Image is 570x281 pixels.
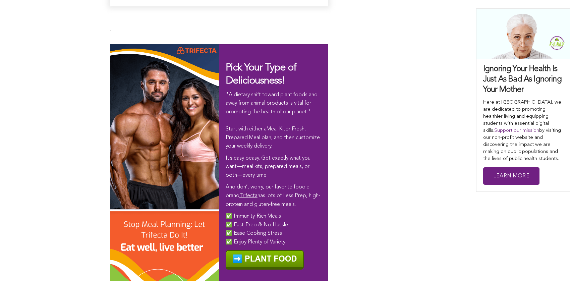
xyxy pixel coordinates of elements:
a: Learn More [483,167,539,185]
span: "A dietary shift toward plant foods and away from animal products is vital for promoting the heal... [226,92,320,149]
span: Pick Your Type of Deliciousness! [226,63,296,86]
p: . [110,28,328,33]
a: Meal Kit [267,126,285,132]
iframe: Chat Widget [536,249,570,281]
a: Trifecta [239,193,258,199]
span: ✅ Enjoy Plenty of Variety [226,239,285,245]
img: ️ PLANT FOOD [226,250,304,270]
span: ✅ Ease Cooking Stress [226,231,282,236]
span: ✅ Immunity-Rich Meals [226,214,281,219]
span: It’s easy peasy. Get exactly what you want—meal kits, prepared meals, or both—every time. [226,156,310,178]
span: And don’t worry, our favorite foodie brand has lots of Less Prep, high-protein and gluten-free me... [226,184,320,207]
span: ✅ Fast-Prep & No Hassle [226,222,288,228]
